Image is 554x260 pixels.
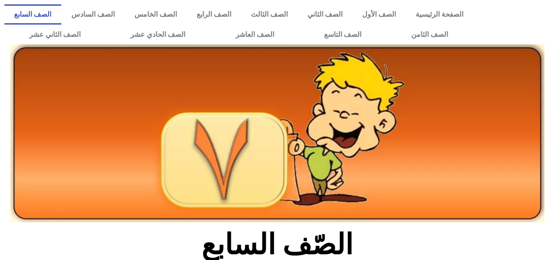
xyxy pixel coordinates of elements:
[124,4,187,25] a: الصف الخامس
[4,25,106,45] a: الصف الثاني عشر
[386,25,473,45] a: الصف الثامن
[187,4,241,25] a: الصف الرابع
[352,4,406,25] a: الصف الأول
[406,4,473,25] a: الصفحة الرئيسية
[211,25,299,45] a: الصف العاشر
[61,4,124,25] a: الصف السادس
[299,25,386,45] a: الصف التاسع
[4,4,61,25] a: الصف السابع
[106,25,210,45] a: الصف الحادي عشر
[241,4,297,25] a: الصف الثالث
[297,4,352,25] a: الصف الثاني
